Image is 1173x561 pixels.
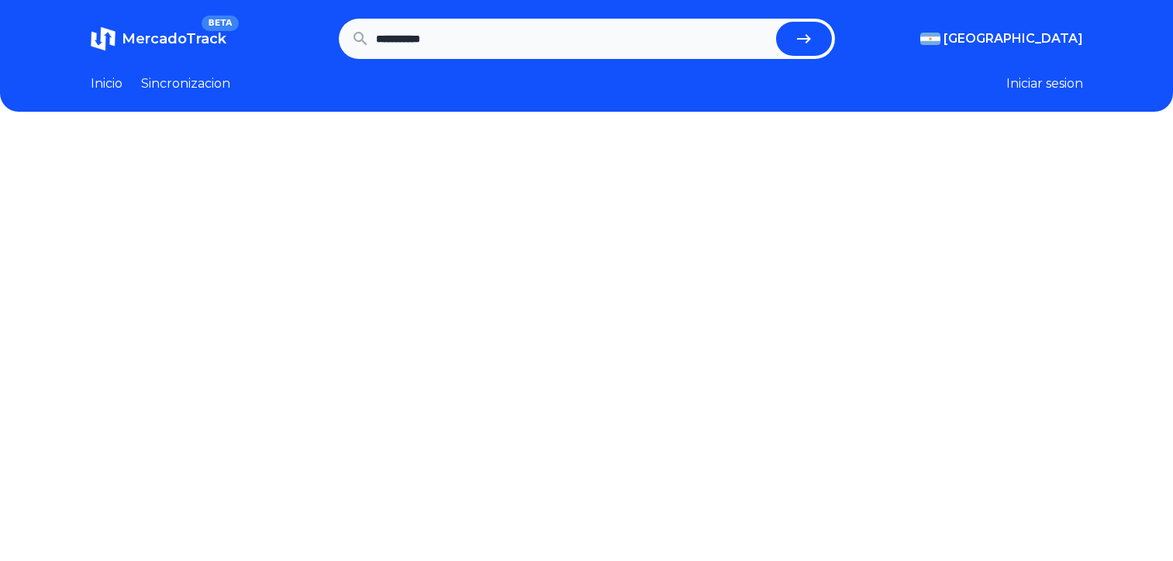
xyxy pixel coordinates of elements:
[944,29,1083,48] span: [GEOGRAPHIC_DATA]
[1006,74,1083,93] button: Iniciar sesion
[141,74,230,93] a: Sincronizacion
[91,26,226,51] a: MercadoTrackBETA
[920,33,940,45] img: Argentina
[920,29,1083,48] button: [GEOGRAPHIC_DATA]
[91,26,116,51] img: MercadoTrack
[91,74,122,93] a: Inicio
[202,16,238,31] span: BETA
[122,30,226,47] span: MercadoTrack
